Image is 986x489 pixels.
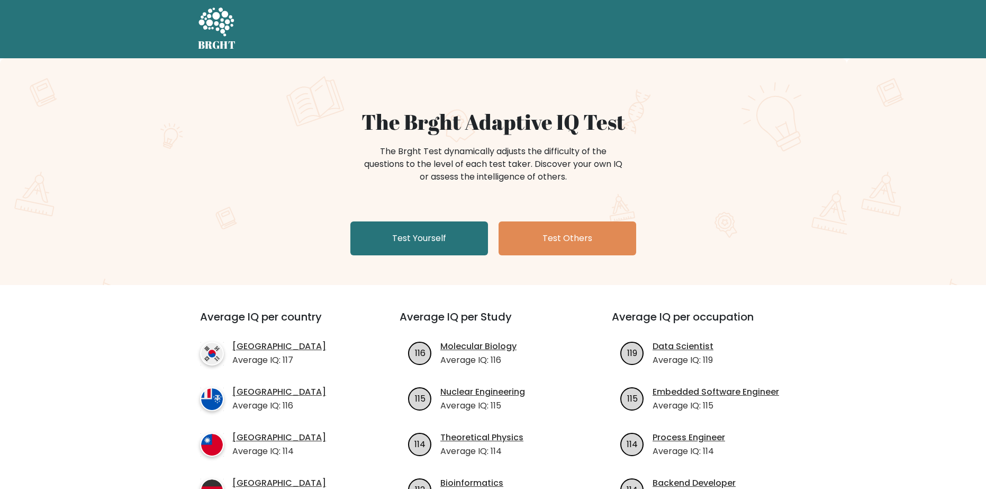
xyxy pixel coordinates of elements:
img: country [200,387,224,411]
a: Molecular Biology [440,340,517,353]
p: Average IQ: 114 [440,445,523,458]
h1: The Brght Adaptive IQ Test [235,109,752,135]
h3: Average IQ per Study [400,310,586,336]
img: country [200,433,224,457]
a: [GEOGRAPHIC_DATA] [232,431,326,444]
p: Average IQ: 115 [440,399,525,412]
text: 114 [414,438,426,450]
a: Theoretical Physics [440,431,523,444]
h5: BRGHT [198,39,236,51]
a: Test Others [499,221,636,255]
text: 115 [627,392,638,404]
a: [GEOGRAPHIC_DATA] [232,340,326,353]
h3: Average IQ per occupation [612,310,799,336]
text: 114 [627,438,638,450]
a: Embedded Software Engineer [653,386,779,398]
p: Average IQ: 119 [653,354,713,367]
a: Data Scientist [653,340,713,353]
text: 116 [415,346,426,359]
img: country [200,342,224,366]
p: Average IQ: 114 [653,445,725,458]
a: BRGHT [198,4,236,54]
p: Average IQ: 116 [232,399,326,412]
p: Average IQ: 115 [653,399,779,412]
h3: Average IQ per country [200,310,361,336]
text: 119 [627,346,637,359]
a: Test Yourself [350,221,488,255]
a: [GEOGRAPHIC_DATA] [232,386,326,398]
p: Average IQ: 116 [440,354,517,367]
div: The Brght Test dynamically adjusts the difficulty of the questions to the level of each test take... [361,145,626,183]
p: Average IQ: 117 [232,354,326,367]
a: Nuclear Engineering [440,386,525,398]
a: Process Engineer [653,431,725,444]
text: 115 [415,392,426,404]
p: Average IQ: 114 [232,445,326,458]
